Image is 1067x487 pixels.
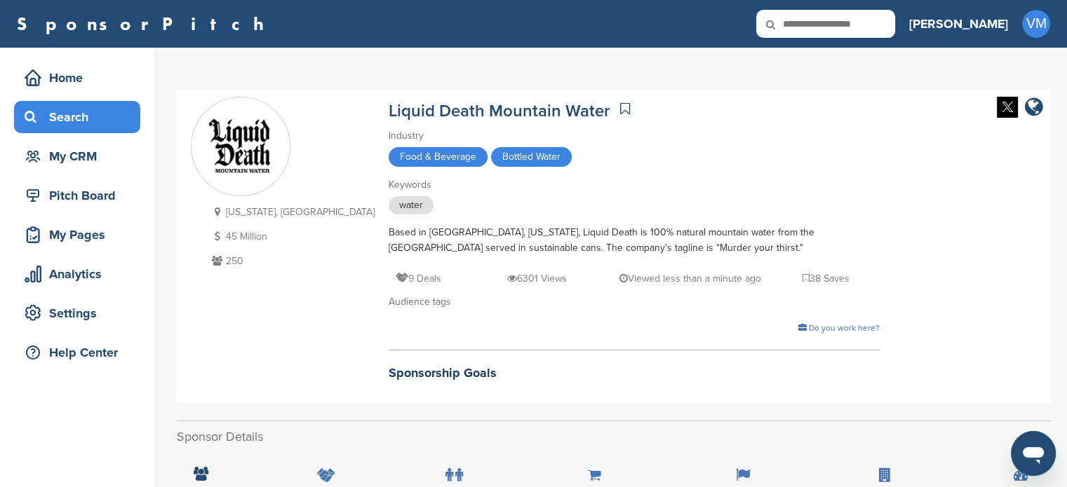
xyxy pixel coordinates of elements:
[14,297,140,329] a: Settings
[21,222,140,247] div: My Pages
[177,427,1050,446] h2: Sponsor Details
[21,301,140,326] div: Settings
[14,62,140,94] a: Home
[192,98,290,195] img: Sponsorpitch & Liquid Death Mountain Water
[507,270,567,287] p: 6301 Views
[21,65,140,90] div: Home
[21,261,140,287] div: Analytics
[1025,97,1043,120] a: company link
[809,323,880,333] span: Do you work here?
[803,270,850,287] p: 38 Saves
[389,225,880,256] div: Based in [GEOGRAPHIC_DATA], [US_STATE], Liquid Death is 100% natural mountain water from the [GEO...
[389,294,880,310] div: Audience tags
[208,252,375,270] p: 250
[389,177,880,193] div: Keywords
[491,147,572,167] span: Bottled Water
[17,15,273,33] a: SponsorPitch
[14,179,140,212] a: Pitch Board
[909,14,1008,34] h3: [PERSON_NAME]
[389,196,434,214] span: water
[396,270,441,287] p: 9 Deals
[21,340,140,365] div: Help Center
[1011,431,1056,476] iframe: Button to launch messaging window
[619,270,761,287] p: Viewed less than a minute ago
[14,140,140,172] a: My CRM
[1022,10,1050,38] span: VM
[14,219,140,251] a: My Pages
[909,8,1008,39] a: [PERSON_NAME]
[997,97,1018,118] img: Twitter white
[21,144,140,169] div: My CRM
[389,128,880,144] div: Industry
[389,101,610,121] a: Liquid Death Mountain Water
[798,323,880,333] a: Do you work here?
[208,203,375,221] p: [US_STATE], [GEOGRAPHIC_DATA]
[14,101,140,133] a: Search
[21,104,140,130] div: Search
[208,228,375,245] p: 45 Million
[389,364,880,383] h2: Sponsorship Goals
[21,183,140,208] div: Pitch Board
[389,147,488,167] span: Food & Beverage
[14,336,140,369] a: Help Center
[14,258,140,290] a: Analytics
